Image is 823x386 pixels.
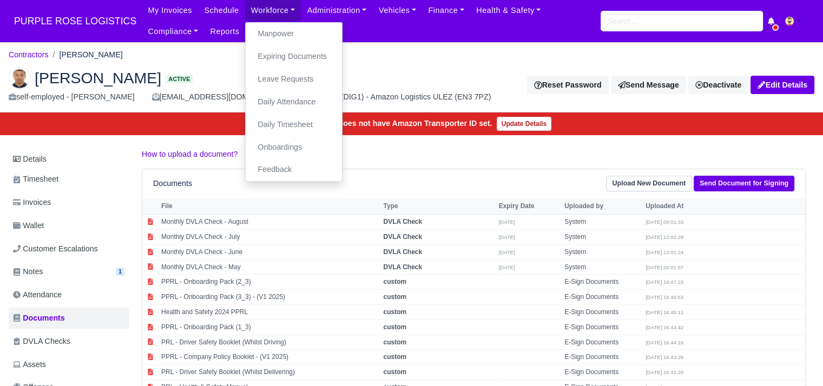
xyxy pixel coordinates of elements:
input: Search... [601,11,763,31]
small: [DATE] 16:41:20 [646,369,683,375]
button: Reset Password [527,76,608,94]
span: DVLA Checks [13,335,70,348]
td: Health and Safety 2024 PPRL [159,305,381,320]
span: Timesheet [13,173,58,185]
div: [EMAIL_ADDRESS][DOMAIN_NAME] [152,91,290,103]
small: [DATE] [499,249,515,255]
a: Assets [9,354,129,375]
a: Wallet [9,215,129,236]
small: [DATE] 16:45:11 [646,309,683,315]
strong: custom [384,308,407,316]
a: Contractors [9,50,49,59]
th: Uploaded by [562,198,643,215]
a: Send Message [611,76,686,94]
span: 1 [116,268,124,276]
a: Timesheet [9,169,129,190]
td: E-Sign Documents [562,320,643,335]
th: Expiry Date [496,198,562,215]
td: E-Sign Documents [562,275,643,290]
small: [DATE] [499,234,515,240]
td: PRL - Driver Safety Booklet (Whilst Delivering) [159,365,381,380]
strong: DVLA Check [384,248,423,256]
a: Feedback [250,158,338,181]
a: Upload New Document [606,176,692,191]
td: E-Sign Documents [562,305,643,320]
strong: DVLA Check [384,218,423,225]
a: Notes 1 [9,261,129,282]
span: Attendance [13,289,62,301]
td: PPRL - Company Policy Booklet - (V1 2025) [159,350,381,365]
td: E-Sign Documents [562,290,643,305]
div: Enfield (DIG1) - Amazon Logistics ULEZ (EN3 7PZ) [307,91,491,103]
div: self-employed - [PERSON_NAME] [9,91,135,103]
strong: custom [384,278,407,285]
a: Invoices [9,192,129,213]
small: [DATE] 16:46:53 [646,294,683,300]
span: Assets [13,358,46,371]
a: Attendance [9,284,129,305]
a: Reports [204,21,245,42]
strong: DVLA Check [384,263,423,271]
a: Leave Requests [250,68,338,91]
span: Notes [13,265,43,278]
span: Invoices [13,196,51,209]
span: Documents [13,312,65,324]
small: [DATE] [499,219,515,225]
span: [PERSON_NAME] [35,70,161,85]
small: [DATE] [499,264,515,270]
td: System [562,244,643,259]
td: PRL - Driver Safety Booklet (Whilst Driving) [159,335,381,350]
td: Monthly DVLA Check - July [159,230,381,245]
a: Manpower [250,23,338,45]
a: Documents [9,308,129,329]
span: PURPLE ROSE LOGISTICS [9,10,142,32]
small: [DATE] 16:44:16 [646,340,683,345]
span: Wallet [13,219,44,232]
strong: custom [384,293,407,301]
a: Onboardings [250,136,338,159]
small: [DATE] 12:02:28 [646,234,683,240]
th: Type [381,198,496,215]
a: Communications [246,21,320,42]
a: Customer Escalations [9,238,129,259]
span: Customer Escalations [13,243,98,255]
a: Deactivate [688,76,748,94]
td: PPRL - Onboarding Pack (1_3) [159,320,381,335]
small: [DATE] 16:47:23 [646,279,683,285]
strong: custom [384,353,407,361]
small: [DATE] 20:01:57 [646,264,683,270]
a: Daily Attendance [250,91,338,114]
a: Edit Details [750,76,814,94]
small: [DATE] 13:01:24 [646,249,683,255]
a: Daily Timesheet [250,114,338,136]
div: Jordan Aloye [1,58,822,112]
strong: DVLA Check [384,233,423,241]
strong: custom [384,368,407,376]
td: PPRL - Onboarding Pack (3_3) - (V1 2025) [159,290,381,305]
small: [DATE] 16:43:26 [646,354,683,360]
th: File [159,198,381,215]
td: PPRL - Onboarding Pack (2_3) [159,275,381,290]
a: Compliance [142,21,204,42]
span: Active [166,75,193,83]
td: Monthly DVLA Check - June [159,244,381,259]
th: Uploaded At [643,198,724,215]
td: Monthly DVLA Check - August [159,215,381,230]
h6: Documents [153,179,192,188]
td: E-Sign Documents [562,350,643,365]
a: Expiring Documents [250,45,338,68]
td: E-Sign Documents [562,335,643,350]
a: PURPLE ROSE LOGISTICS [9,11,142,32]
td: System [562,215,643,230]
a: Send Document for Signing [694,176,794,191]
li: [PERSON_NAME] [49,49,123,61]
a: Update Details [497,117,551,131]
td: System [562,230,643,245]
strong: custom [384,338,407,346]
a: DVLA Checks [9,331,129,352]
div: Chat Widget [769,334,823,386]
a: How to upload a document? [142,150,238,158]
small: [DATE] 09:01:33 [646,219,683,225]
a: Details [9,149,129,169]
